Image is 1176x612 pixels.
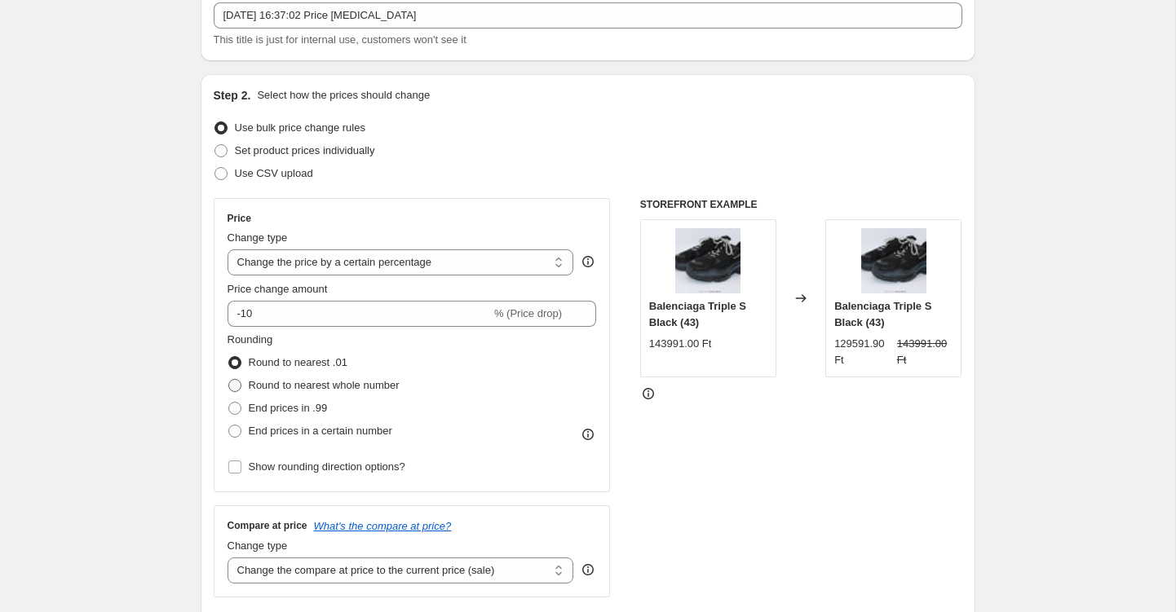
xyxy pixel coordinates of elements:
[580,253,596,270] div: help
[228,231,288,244] span: Change type
[214,2,962,29] input: 30% off holiday sale
[228,333,273,346] span: Rounding
[249,379,400,391] span: Round to nearest whole number
[249,402,328,414] span: End prices in .99
[228,212,251,225] h3: Price
[249,460,405,473] span: Show rounding direction options?
[649,300,746,328] span: Balenciaga Triple S Black (43)
[249,425,392,437] span: End prices in a certain number
[649,337,712,350] span: 143991.00 Ft
[861,228,926,293] img: IMG_0066_1_80x.jpg
[228,539,288,552] span: Change type
[640,198,962,211] h6: STOREFRONT EXAMPLE
[257,87,430,103] p: Select how the prices should change
[897,337,947,366] span: 143991.00 Ft
[834,300,931,328] span: Balenciaga Triple S Black (43)
[235,121,365,134] span: Use bulk price change rules
[834,337,884,366] span: 129591.90 Ft
[228,519,307,532] h3: Compare at price
[314,520,452,532] button: What's the compare at price?
[214,33,466,46] span: This title is just for internal use, customers won't see it
[235,144,375,156] span: Set product prices individually
[228,283,328,295] span: Price change amount
[249,356,347,368] span: Round to nearest .01
[235,167,313,179] span: Use CSV upload
[228,301,491,327] input: -15
[214,87,251,103] h2: Step 2.
[580,561,596,578] div: help
[675,228,741,293] img: IMG_0066_1_80x.jpg
[494,307,562,319] span: % (Price drop)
